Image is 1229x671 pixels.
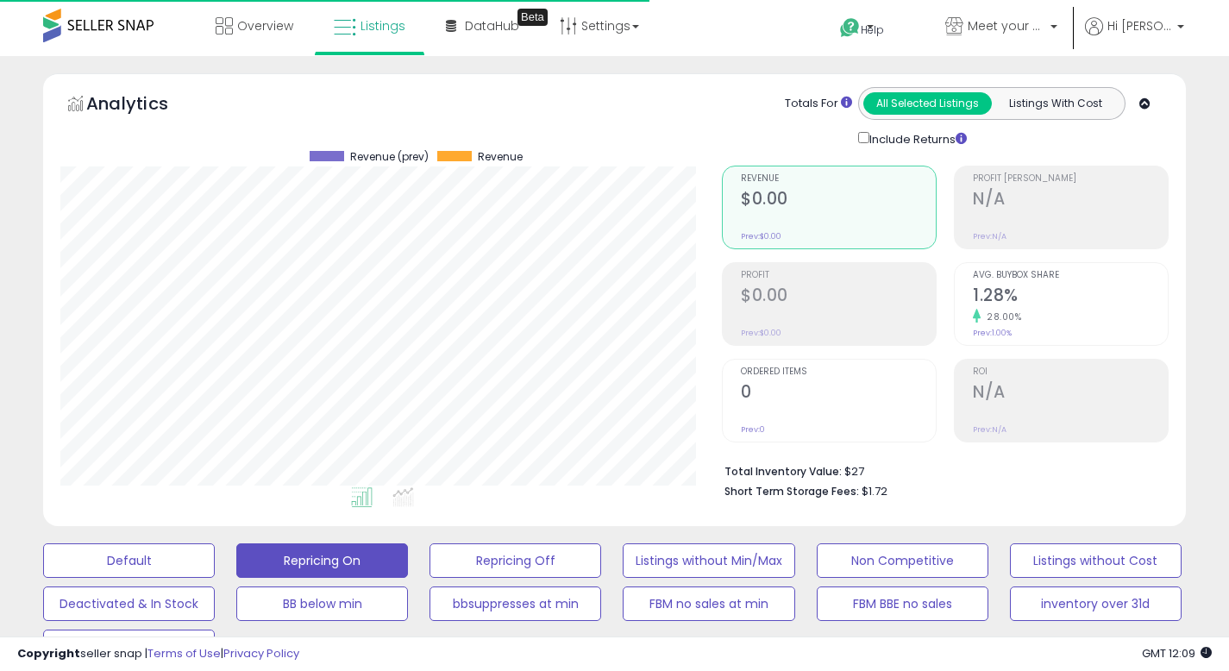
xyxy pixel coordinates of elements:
[350,151,429,163] span: Revenue (prev)
[724,484,859,499] b: Short Term Storage Fees:
[973,382,1168,405] h2: N/A
[973,189,1168,212] h2: N/A
[741,189,936,212] h2: $0.00
[1085,17,1184,56] a: Hi [PERSON_NAME]
[973,367,1168,377] span: ROI
[465,17,519,34] span: DataHub
[845,129,988,148] div: Include Returns
[785,96,852,112] div: Totals For
[1142,645,1212,662] span: 2025-09-10 12:09 GMT
[86,91,202,120] h5: Analytics
[430,543,601,578] button: Repricing Off
[623,586,794,621] button: FBM no sales at min
[623,543,794,578] button: Listings without Min/Max
[973,271,1168,280] span: Avg. Buybox Share
[17,645,80,662] strong: Copyright
[430,586,601,621] button: bbsuppresses at min
[1010,586,1182,621] button: inventory over 31d
[839,17,861,39] i: Get Help
[361,17,405,34] span: Listings
[973,285,1168,309] h2: 1.28%
[973,328,1012,338] small: Prev: 1.00%
[1107,17,1172,34] span: Hi [PERSON_NAME]
[973,424,1006,435] small: Prev: N/A
[817,586,988,621] button: FBM BBE no sales
[724,464,842,479] b: Total Inventory Value:
[741,174,936,184] span: Revenue
[236,586,408,621] button: BB below min
[973,174,1168,184] span: Profit [PERSON_NAME]
[1010,543,1182,578] button: Listings without Cost
[991,92,1119,115] button: Listings With Cost
[43,543,215,578] button: Default
[741,271,936,280] span: Profit
[517,9,548,26] div: Tooltip anchor
[973,231,1006,241] small: Prev: N/A
[741,424,765,435] small: Prev: 0
[478,151,523,163] span: Revenue
[147,645,221,662] a: Terms of Use
[741,367,936,377] span: Ordered Items
[863,92,992,115] button: All Selected Listings
[981,310,1021,323] small: 28.00%
[17,646,299,662] div: seller snap | |
[741,328,781,338] small: Prev: $0.00
[43,586,215,621] button: Deactivated & In Stock
[861,22,884,37] span: Help
[237,17,293,34] span: Overview
[236,543,408,578] button: Repricing On
[741,382,936,405] h2: 0
[826,4,918,56] a: Help
[741,285,936,309] h2: $0.00
[741,231,781,241] small: Prev: $0.00
[724,460,1156,480] li: $27
[43,630,215,664] button: 0 comp no sales
[817,543,988,578] button: Non Competitive
[862,483,887,499] span: $1.72
[223,645,299,662] a: Privacy Policy
[968,17,1045,34] span: Meet your needs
